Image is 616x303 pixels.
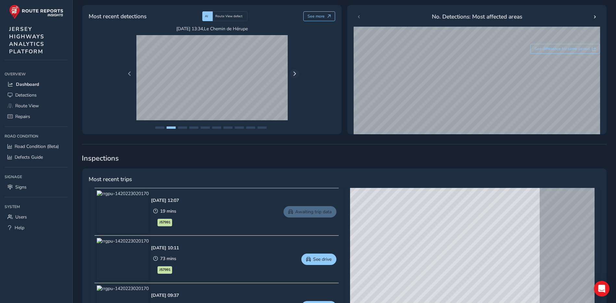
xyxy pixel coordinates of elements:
span: Most recent detections [89,12,146,20]
span: See drive [313,256,332,262]
span: 73 mins [160,256,176,262]
button: Page 1 [155,126,164,129]
button: Page 3 [178,126,187,129]
div: Open Intercom Messenger [594,281,610,296]
a: Detections [5,90,68,100]
div: Overview [5,69,68,79]
span: J57991 [159,267,170,272]
button: Page 9 [246,126,255,129]
div: System [5,202,68,212]
a: Repairs [5,111,68,122]
span: Route View defect [215,14,243,19]
div: [DATE] 09:37 [151,292,179,298]
span: Dashboard [16,81,39,87]
span: Users [15,214,27,220]
button: See drive [301,254,336,265]
span: Inspections [82,153,607,163]
a: Awaiting trip data [283,206,336,217]
span: See more [308,14,325,19]
a: Defects Guide [5,152,68,163]
span: JERSEY HIGHWAYS ANALYTICS PLATFORM [9,25,44,55]
span: [DATE] 13:34 , Le Chemin de Hérupe [136,26,288,32]
button: Page 2 [167,126,176,129]
button: Previous Page [125,69,134,78]
button: Page 4 [189,126,198,129]
button: Page 6 [212,126,221,129]
span: 19 mins [160,208,176,214]
div: AI [202,11,213,21]
button: See difference for same period [530,44,600,54]
div: [DATE] 10:11 [151,245,179,251]
span: Help [15,225,24,231]
a: Route View [5,100,68,111]
div: [DATE] 12:07 [151,197,179,204]
div: Route View defect [213,11,247,21]
a: Dashboard [5,79,68,90]
span: Most recent trips [89,175,132,183]
button: Page 7 [223,126,233,129]
span: No. Detections: Most affected areas [432,12,522,21]
a: Road Condition (Beta) [5,141,68,152]
span: Signs [15,184,27,190]
a: Signs [5,182,68,192]
button: Next Page [290,69,299,78]
span: J57991 [159,220,170,225]
span: Detections [15,92,37,98]
div: Signage [5,172,68,182]
img: rrgpu-1420223020170 [97,238,149,280]
img: rrgpu-1420223020170 [97,191,149,233]
a: Users [5,212,68,222]
span: Defects Guide [15,154,43,160]
button: Page 10 [258,126,267,129]
span: Road Condition (Beta) [15,143,59,150]
img: rr logo [9,5,63,19]
span: Repairs [15,113,30,120]
span: Route View [15,103,39,109]
span: AI [205,14,208,19]
button: Page 8 [235,126,244,129]
button: See more [303,11,335,21]
span: See difference for same period [534,46,590,51]
button: Page 5 [201,126,210,129]
div: Road Condition [5,131,68,141]
a: Help [5,222,68,233]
